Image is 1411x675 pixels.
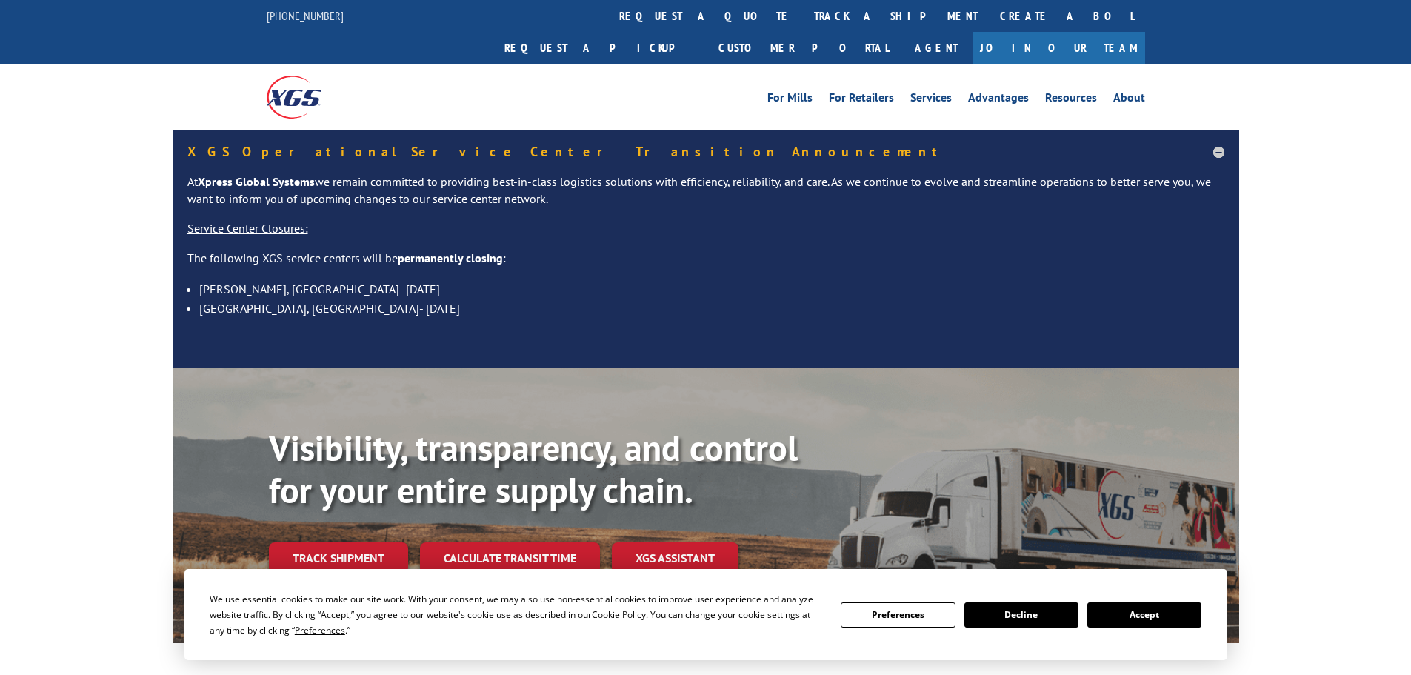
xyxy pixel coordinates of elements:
[707,32,900,64] a: Customer Portal
[198,174,315,189] strong: Xpress Global Systems
[910,92,952,108] a: Services
[267,8,344,23] a: [PHONE_NUMBER]
[269,425,798,513] b: Visibility, transparency, and control for your entire supply chain.
[767,92,813,108] a: For Mills
[1113,92,1145,108] a: About
[187,145,1224,159] h5: XGS Operational Service Center Transition Announcement
[199,279,1224,299] li: [PERSON_NAME], [GEOGRAPHIC_DATA]- [DATE]
[829,92,894,108] a: For Retailers
[1087,602,1201,628] button: Accept
[964,602,1078,628] button: Decline
[199,299,1224,318] li: [GEOGRAPHIC_DATA], [GEOGRAPHIC_DATA]- [DATE]
[398,250,503,265] strong: permanently closing
[968,92,1029,108] a: Advantages
[612,542,738,574] a: XGS ASSISTANT
[295,624,345,636] span: Preferences
[900,32,973,64] a: Agent
[187,173,1224,221] p: At we remain committed to providing best-in-class logistics solutions with efficiency, reliabilit...
[493,32,707,64] a: Request a pickup
[592,608,646,621] span: Cookie Policy
[973,32,1145,64] a: Join Our Team
[187,221,308,236] u: Service Center Closures:
[187,250,1224,279] p: The following XGS service centers will be :
[420,542,600,574] a: Calculate transit time
[841,602,955,628] button: Preferences
[184,569,1227,660] div: Cookie Consent Prompt
[269,542,408,573] a: Track shipment
[1045,92,1097,108] a: Resources
[210,591,823,638] div: We use essential cookies to make our site work. With your consent, we may also use non-essential ...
